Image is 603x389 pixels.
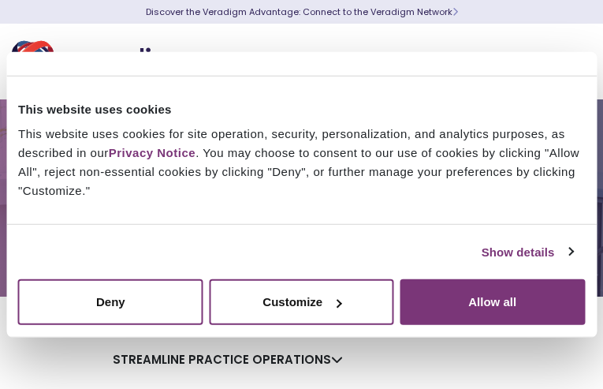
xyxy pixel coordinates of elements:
[113,351,343,368] a: Streamline Practice Operations
[482,242,573,261] a: Show details
[556,41,579,82] button: Toggle Navigation Menu
[109,146,195,159] a: Privacy Notice
[18,125,585,200] div: This website uses cookies for site operation, security, personalization, and analytics purposes, ...
[146,6,458,18] a: Discover the Veradigm Advantage: Connect to the Veradigm NetworkLearn More
[18,99,585,118] div: This website uses cookies
[452,6,458,18] span: Learn More
[209,279,394,325] button: Customize
[12,36,201,88] img: Veradigm logo
[18,279,203,325] button: Deny
[400,279,585,325] button: Allow all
